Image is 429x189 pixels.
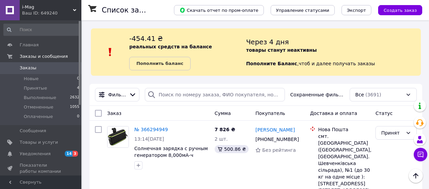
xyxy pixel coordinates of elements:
[134,127,168,132] a: № 366294949
[73,151,78,157] span: 3
[108,91,126,98] span: Фильтры
[20,65,36,71] span: Заказы
[365,92,381,97] span: (3691)
[290,91,344,98] span: Сохраненные фильтры:
[246,47,317,53] b: товары станут неактивны
[108,126,129,147] img: Фото товару
[174,5,264,15] button: Скачать отчет по пром-оплате
[255,137,299,142] span: [PHONE_NUMBER]
[347,8,366,13] span: Экспорт
[381,129,403,137] div: Принят
[24,95,56,101] span: Выполненные
[24,76,39,82] span: Новые
[105,47,115,57] img: :exclamation:
[215,136,228,142] span: 2 шт.
[107,111,121,116] span: Заказ
[70,104,79,110] span: 1055
[20,53,68,60] span: Заказы и сообщения
[22,10,81,16] div: Ваш ID: 649240
[262,147,296,153] span: Без рейтинга
[246,38,289,46] span: Через 4 дня
[77,76,79,82] span: 0
[65,151,73,157] span: 14
[102,6,160,14] h1: Список заказов
[77,114,79,120] span: 0
[129,34,163,43] span: -454.41 ₴
[24,85,47,91] span: Принятые
[255,126,295,133] a: [PERSON_NAME]
[129,44,212,49] b: реальных средств на балансе
[24,114,53,120] span: Оплаченные
[271,5,335,15] button: Управление статусами
[20,128,46,134] span: Сообщения
[70,95,79,101] span: 2632
[136,61,183,66] b: Пополнить баланс
[20,42,39,48] span: Главная
[246,34,421,70] div: , чтоб и далее получать заказы
[134,146,208,158] a: Солнечная зарядка с ручным генератором 8,000мА-ч
[134,136,164,142] span: 13:14[DATE]
[318,126,370,133] div: Нова Пошта
[375,111,393,116] span: Статус
[414,148,427,161] button: Чат с покупателем
[378,5,422,15] button: Создать заказ
[145,88,285,101] input: Поиск по номеру заказа, ФИО покупателя, номеру телефона, Email, номеру накладной
[342,5,371,15] button: Экспорт
[409,169,423,183] button: Наверх
[3,24,80,36] input: Поиск
[384,8,417,13] span: Создать заказ
[215,145,249,153] div: 500.86 ₴
[310,111,357,116] span: Доставка и оплата
[20,151,51,157] span: Уведомления
[20,139,58,145] span: Товары и услуги
[77,85,79,91] span: 4
[215,111,231,116] span: Сумма
[371,7,422,13] a: Создать заказ
[255,111,285,116] span: Покупатель
[179,7,258,13] span: Скачать отчет по пром-оплате
[24,104,53,110] span: Отмененные
[246,61,297,66] b: Пополните Баланс
[20,162,63,174] span: Показатели работы компании
[129,57,190,70] a: Пополнить баланс
[107,126,129,148] a: Фото товару
[355,91,364,98] span: Все
[22,4,73,10] span: i-Mag
[276,8,329,13] span: Управление статусами
[215,127,235,132] span: 7 826 ₴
